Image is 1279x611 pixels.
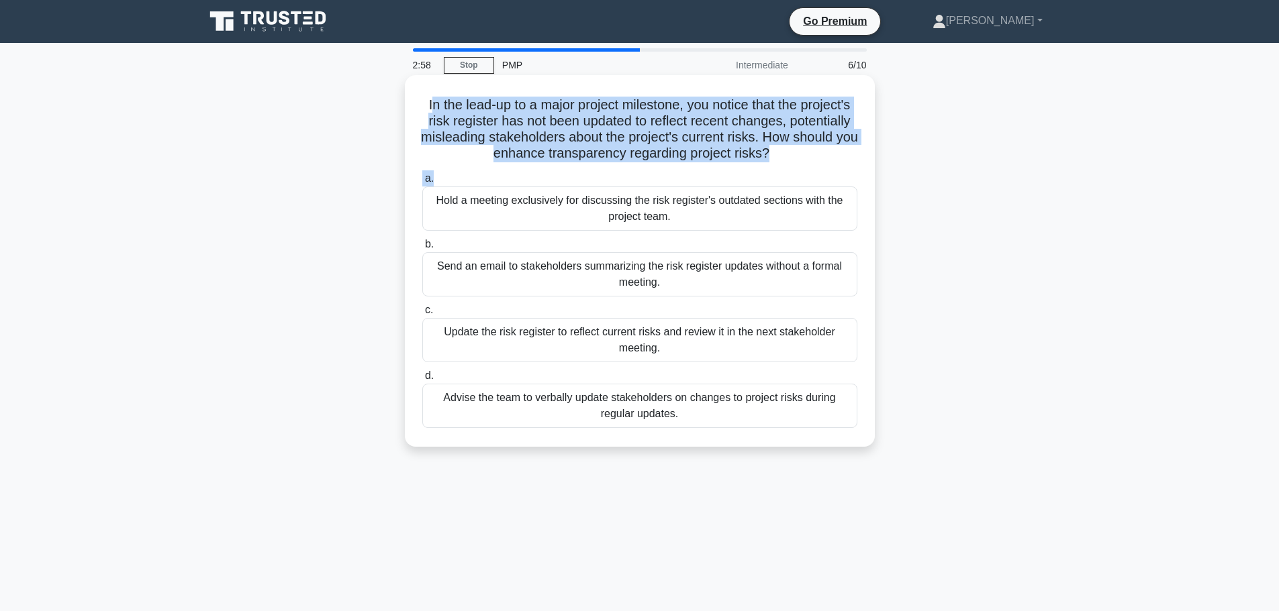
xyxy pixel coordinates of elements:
[422,186,857,231] div: Hold a meeting exclusively for discussing the risk register's outdated sections with the project ...
[422,252,857,296] div: Send an email to stakeholders summarizing the risk register updates without a formal meeting.
[796,52,875,78] div: 6/10
[425,370,434,381] span: d.
[422,384,857,428] div: Advise the team to verbally update stakeholders on changes to project risks during regular updates.
[494,52,679,78] div: PMP
[425,238,434,249] span: b.
[422,318,857,362] div: Update the risk register to reflect current risks and review it in the next stakeholder meeting.
[425,304,433,315] span: c.
[425,172,434,184] span: a.
[405,52,444,78] div: 2:58
[679,52,796,78] div: Intermediate
[795,13,875,30] a: Go Premium
[900,7,1075,34] a: [PERSON_NAME]
[444,57,494,74] a: Stop
[421,97,859,162] h5: In the lead-up to a major project milestone, you notice that the project's risk register has not ...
